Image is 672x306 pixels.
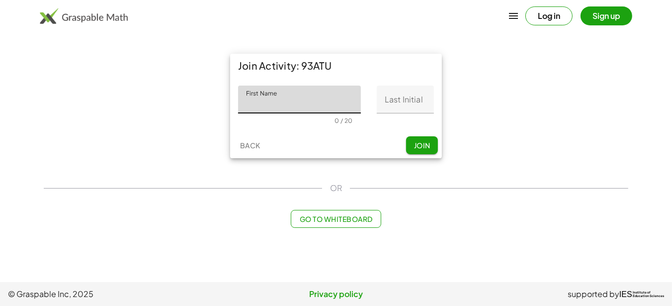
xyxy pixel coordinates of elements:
span: Join [414,141,430,150]
a: IESInstitute ofEducation Sciences [619,288,664,300]
div: Join Activity: 93ATU [230,54,442,78]
span: Institute of Education Sciences [633,291,664,298]
div: 0 / 20 [335,117,352,124]
span: IES [619,290,632,299]
button: Go to Whiteboard [291,210,381,228]
span: supported by [568,288,619,300]
button: Back [234,136,266,154]
button: Join [406,136,438,154]
span: Go to Whiteboard [299,214,372,223]
span: Back [240,141,260,150]
button: Log in [525,6,573,25]
a: Privacy policy [227,288,445,300]
button: Sign up [581,6,632,25]
span: © Graspable Inc, 2025 [8,288,227,300]
span: OR [330,182,342,194]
